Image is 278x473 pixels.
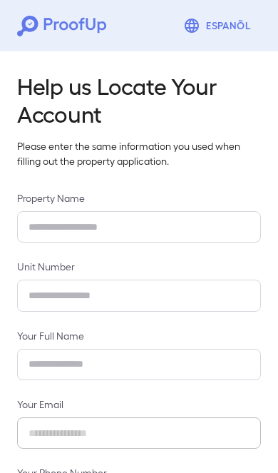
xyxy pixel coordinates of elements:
[17,329,261,343] label: Your Full Name
[177,11,261,40] button: Espanõl
[17,138,261,168] p: Please enter the same information you used when filling out the property application.
[17,71,261,127] h2: Help us Locate Your Account
[17,260,261,274] label: Unit Number
[17,397,261,412] label: Your Email
[17,191,261,205] label: Property Name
